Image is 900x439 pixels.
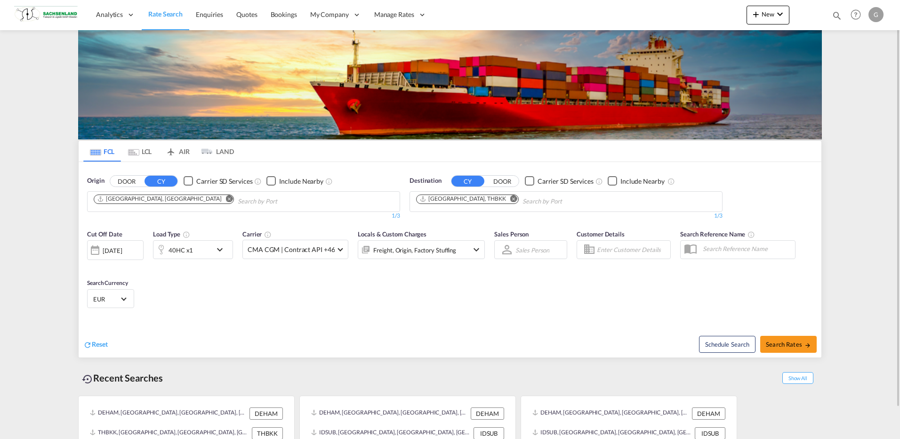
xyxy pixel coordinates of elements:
[760,336,817,353] button: Search Ratesicon-arrow-right
[183,231,190,238] md-icon: icon-information-outline
[577,230,624,238] span: Customer Details
[471,407,504,420] div: DEHAM
[264,231,272,238] md-icon: The selected Trucker/Carrierwill be displayed in the rate results If the rates are from another f...
[832,10,842,21] md-icon: icon-magnify
[667,178,675,185] md-icon: Unchecked: Ignores neighbouring ports when fetching rates.Checked : Includes neighbouring ports w...
[451,176,484,187] button: CY
[97,195,221,203] div: Hamburg, DEHAM
[83,341,92,349] md-icon: icon-refresh
[747,6,789,24] button: icon-plus 400-fgNewicon-chevron-down
[90,407,247,420] div: DEHAM, Hamburg, Germany, Western Europe, Europe
[249,407,283,420] div: DEHAM
[848,7,868,24] div: Help
[196,141,234,162] md-tab-item: LAND
[410,176,442,186] span: Destination
[310,10,349,19] span: My Company
[110,176,143,187] button: DOOR
[165,146,177,153] md-icon: icon-airplane
[87,176,104,186] span: Origin
[750,8,762,20] md-icon: icon-plus 400-fg
[311,407,468,420] div: DEHAM, Hamburg, Germany, Western Europe, Europe
[699,336,755,353] button: Note: By default Schedule search will only considerorigin ports, destination ports and cut off da...
[325,178,333,185] md-icon: Unchecked: Ignores neighbouring ports when fetching rates.Checked : Includes neighbouring ports w...
[358,240,485,259] div: Freight Origin Factory Stuffingicon-chevron-down
[83,141,121,162] md-tab-item: FCL
[159,141,196,162] md-tab-item: AIR
[486,176,519,187] button: DOOR
[83,141,234,162] md-pagination-wrapper: Use the left and right arrow keys to navigate between tabs
[608,176,665,186] md-checkbox: Checkbox No Ink
[620,177,665,186] div: Include Nearby
[750,10,786,18] span: New
[504,195,518,204] button: Remove
[373,244,456,257] div: Freight Origin Factory Stuffing
[78,367,167,389] div: Recent Searches
[153,230,190,238] span: Load Type
[692,407,725,420] div: DEHAM
[83,340,108,350] div: icon-refreshReset
[92,192,331,209] md-chips-wrap: Chips container. Use arrow keys to select chips.
[79,162,821,358] div: OriginDOOR CY Checkbox No InkUnchecked: Search for CY (Container Yard) services for all selected ...
[832,10,842,24] div: icon-magnify
[271,10,297,18] span: Bookings
[680,230,755,238] span: Search Reference Name
[148,10,183,18] span: Rate Search
[538,177,594,186] div: Carrier SD Services
[782,372,813,384] span: Show All
[595,178,603,185] md-icon: Unchecked: Search for CY (Container Yard) services for all selected carriers.Checked : Search for...
[804,342,811,349] md-icon: icon-arrow-right
[374,10,414,19] span: Manage Rates
[410,212,723,220] div: 1/3
[92,292,129,306] md-select: Select Currency: € EUREuro
[698,242,795,256] input: Search Reference Name
[415,192,616,209] md-chips-wrap: Chips container. Use arrow keys to select chips.
[242,230,272,238] span: Carrier
[236,10,257,18] span: Quotes
[196,177,252,186] div: Carrier SD Services
[82,374,93,385] md-icon: icon-backup-restore
[419,195,508,203] div: Press delete to remove this chip.
[145,176,177,187] button: CY
[87,259,94,272] md-datepicker: Select
[747,231,755,238] md-icon: Your search will be saved by the below given name
[121,141,159,162] md-tab-item: LCL
[87,230,122,238] span: Cut Off Date
[14,4,78,25] img: 1ebd1890696811ed91cb3b5da3140b64.png
[774,8,786,20] md-icon: icon-chevron-down
[254,178,262,185] md-icon: Unchecked: Search for CY (Container Yard) services for all selected carriers.Checked : Search for...
[532,407,690,420] div: DEHAM, Hamburg, Germany, Western Europe, Europe
[92,340,108,348] span: Reset
[248,245,335,254] span: CMA CGM | Contract API +46
[196,10,223,18] span: Enquiries
[266,176,323,186] md-checkbox: Checkbox No Ink
[214,244,230,255] md-icon: icon-chevron-down
[87,212,400,220] div: 1/3
[87,240,144,260] div: [DATE]
[97,195,223,203] div: Press delete to remove this chip.
[868,7,884,22] div: G
[419,195,506,203] div: Bangkok, THBKK
[219,195,233,204] button: Remove
[279,177,323,186] div: Include Nearby
[848,7,864,23] span: Help
[766,341,811,348] span: Search Rates
[471,244,482,255] md-icon: icon-chevron-down
[87,279,128,286] span: Search Currency
[494,230,529,238] span: Sales Person
[522,194,612,209] input: Chips input.
[78,30,822,139] img: LCL+%26+FCL+BACKGROUND.png
[169,244,193,257] div: 40HC x1
[597,243,667,257] input: Enter Customer Details
[103,246,122,255] div: [DATE]
[358,230,426,238] span: Locals & Custom Charges
[238,194,327,209] input: Chips input.
[96,10,123,19] span: Analytics
[153,240,233,259] div: 40HC x1icon-chevron-down
[93,295,120,303] span: EUR
[184,176,252,186] md-checkbox: Checkbox No Ink
[514,243,550,257] md-select: Sales Person
[525,176,594,186] md-checkbox: Checkbox No Ink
